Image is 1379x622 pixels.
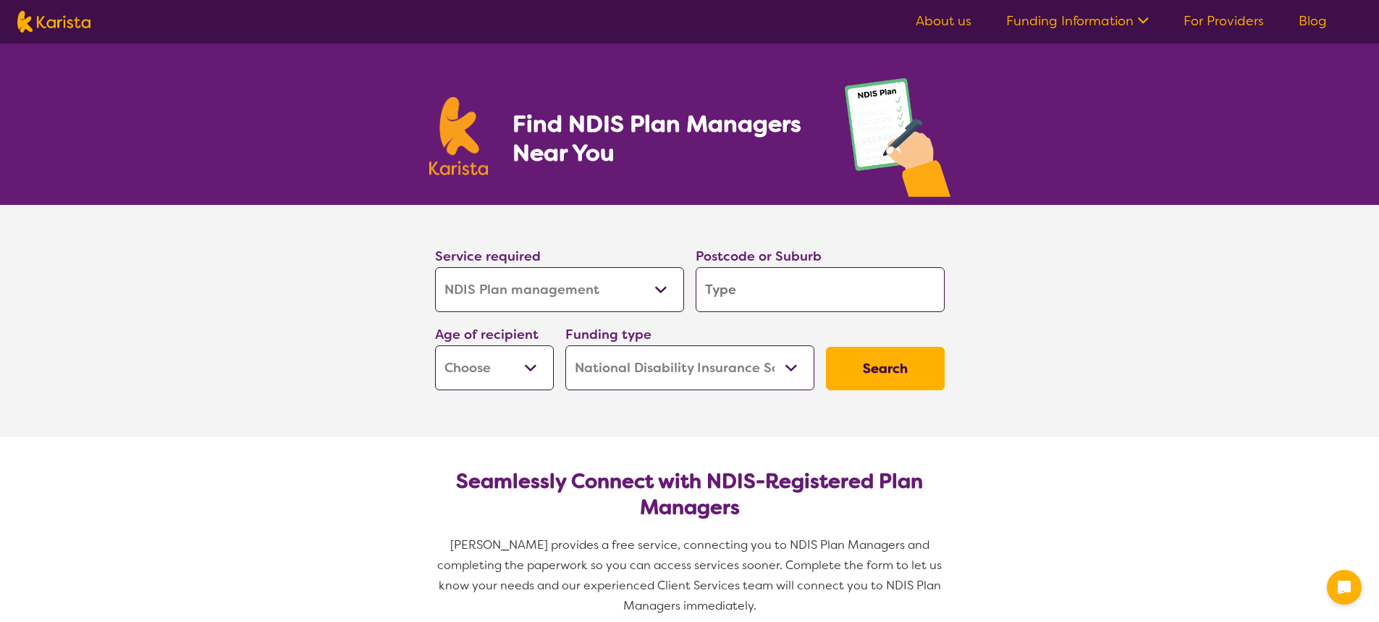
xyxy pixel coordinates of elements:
label: Service required [435,248,541,265]
img: Karista logo [17,11,90,33]
a: Funding Information [1006,12,1149,30]
h1: Find NDIS Plan Managers Near You [513,109,815,167]
img: plan-management [845,78,950,205]
a: Blog [1299,12,1327,30]
label: Funding type [565,326,651,343]
input: Type [696,267,945,312]
a: For Providers [1184,12,1264,30]
h2: Seamlessly Connect with NDIS-Registered Plan Managers [447,468,933,521]
span: [PERSON_NAME] provides a free service, connecting you to NDIS Plan Managers and completing the pa... [437,537,945,613]
a: About us [916,12,971,30]
img: Karista logo [429,97,489,175]
label: Age of recipient [435,326,539,343]
label: Postcode or Suburb [696,248,822,265]
button: Search [826,347,945,390]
